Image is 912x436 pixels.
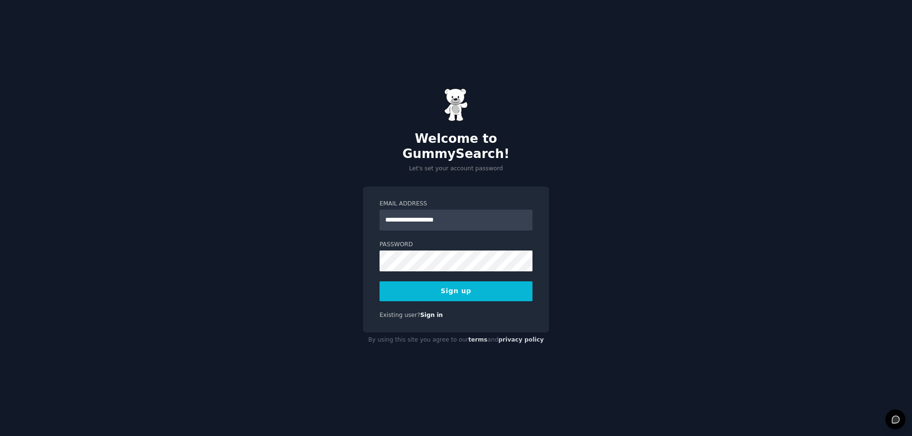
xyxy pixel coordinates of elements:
[468,336,487,343] a: terms
[363,333,549,348] div: By using this site you agree to our and
[420,312,443,318] a: Sign in
[380,281,532,301] button: Sign up
[498,336,544,343] a: privacy policy
[363,131,549,161] h2: Welcome to GummySearch!
[363,165,549,173] p: Let's set your account password
[380,312,420,318] span: Existing user?
[444,88,468,121] img: Gummy Bear
[380,241,532,249] label: Password
[380,200,532,208] label: Email Address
